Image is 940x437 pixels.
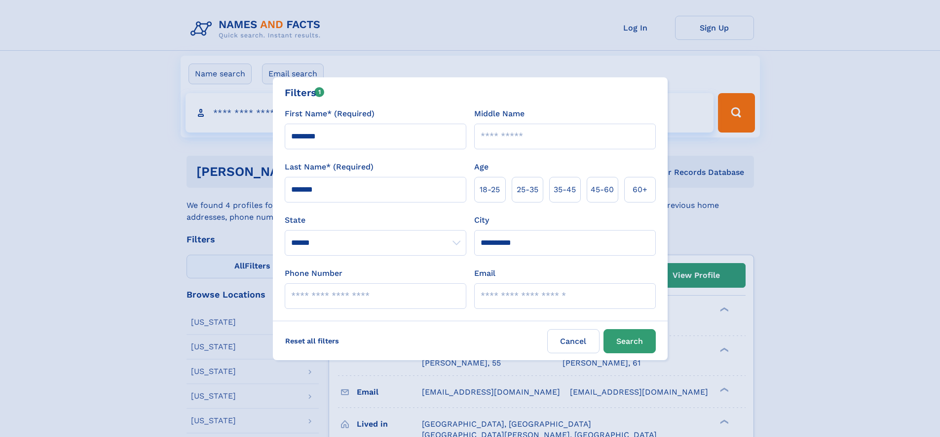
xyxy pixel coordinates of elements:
[517,184,538,196] span: 25‑35
[285,108,375,120] label: First Name* (Required)
[474,108,525,120] label: Middle Name
[474,268,495,279] label: Email
[285,268,342,279] label: Phone Number
[554,184,576,196] span: 35‑45
[285,85,325,100] div: Filters
[474,214,489,226] label: City
[474,161,489,173] label: Age
[591,184,614,196] span: 45‑60
[279,329,345,353] label: Reset all filters
[603,329,656,353] button: Search
[547,329,600,353] label: Cancel
[285,161,374,173] label: Last Name* (Required)
[285,214,466,226] label: State
[633,184,647,196] span: 60+
[480,184,500,196] span: 18‑25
